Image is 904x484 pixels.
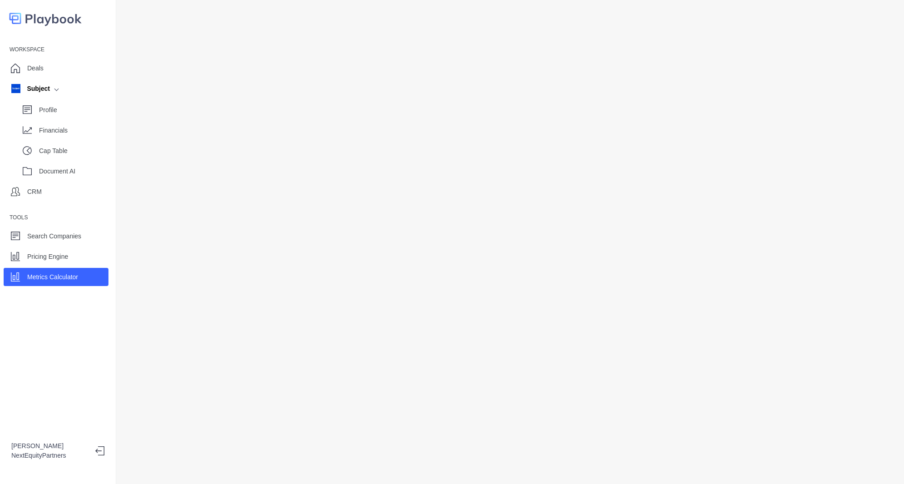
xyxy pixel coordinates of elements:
p: Document AI [39,167,108,176]
p: Search Companies [27,232,81,241]
p: Profile [39,105,108,115]
iframe: Metrics Calculator [131,9,889,475]
p: [PERSON_NAME] [11,441,88,451]
p: Financials [39,126,108,135]
p: Cap Table [39,146,108,156]
p: Pricing Engine [27,252,68,262]
p: Deals [27,64,44,73]
div: Subject [11,84,50,94]
img: company image [11,84,20,93]
p: Metrics Calculator [27,272,78,282]
p: NextEquityPartners [11,451,88,460]
img: logo-colored [9,9,82,28]
p: CRM [27,187,42,197]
